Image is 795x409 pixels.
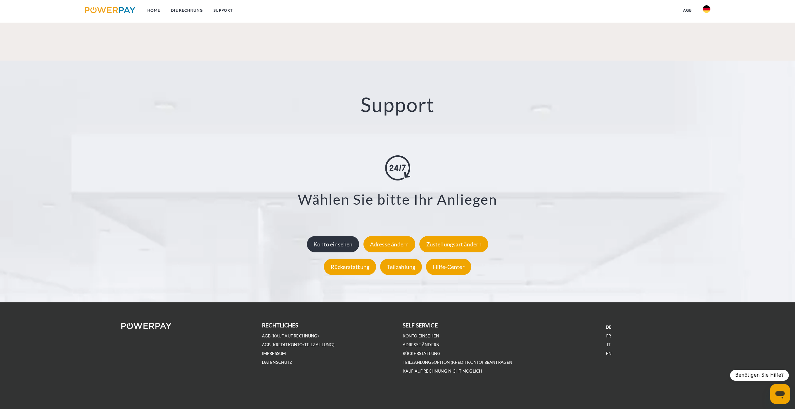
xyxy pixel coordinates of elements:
[322,263,378,270] a: Rückerstattung
[606,333,611,339] a: FR
[48,190,748,208] h3: Wählen Sie bitte Ihr Anliegen
[403,360,513,365] a: Teilzahlungsoption (KREDITKONTO) beantragen
[385,155,410,180] img: online-shopping.svg
[403,351,441,356] a: Rückerstattung
[403,333,439,339] a: Konto einsehen
[703,5,710,13] img: de
[419,236,488,252] div: Zustellungsart ändern
[262,322,298,329] b: rechtliches
[324,258,376,275] div: Rückerstattung
[121,323,172,329] img: logo-powerpay-white.svg
[363,236,416,252] div: Adresse ändern
[142,5,166,16] a: Home
[606,351,611,356] a: EN
[305,240,361,247] a: Konto einsehen
[262,333,319,339] a: AGB (Kauf auf Rechnung)
[307,236,359,252] div: Konto einsehen
[262,351,286,356] a: IMPRESSUM
[426,258,471,275] div: Hilfe-Center
[730,370,789,381] div: Benötigen Sie Hilfe?
[403,369,482,374] a: Kauf auf Rechnung nicht möglich
[607,342,610,347] a: IT
[418,240,490,247] a: Zustellungsart ändern
[403,322,438,329] b: self service
[403,342,440,347] a: Adresse ändern
[262,360,292,365] a: DATENSCHUTZ
[770,384,790,404] iframe: Schaltfläche zum Öffnen des Messaging-Fensters; Konversation läuft
[362,240,417,247] a: Adresse ändern
[378,263,423,270] a: Teilzahlung
[606,325,611,330] a: DE
[424,263,472,270] a: Hilfe-Center
[678,5,697,16] a: agb
[166,5,208,16] a: DIE RECHNUNG
[85,7,135,13] img: logo-powerpay.svg
[208,5,238,16] a: SUPPORT
[380,258,422,275] div: Teilzahlung
[262,342,335,347] a: AGB (Kreditkonto/Teilzahlung)
[40,92,755,117] h2: Support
